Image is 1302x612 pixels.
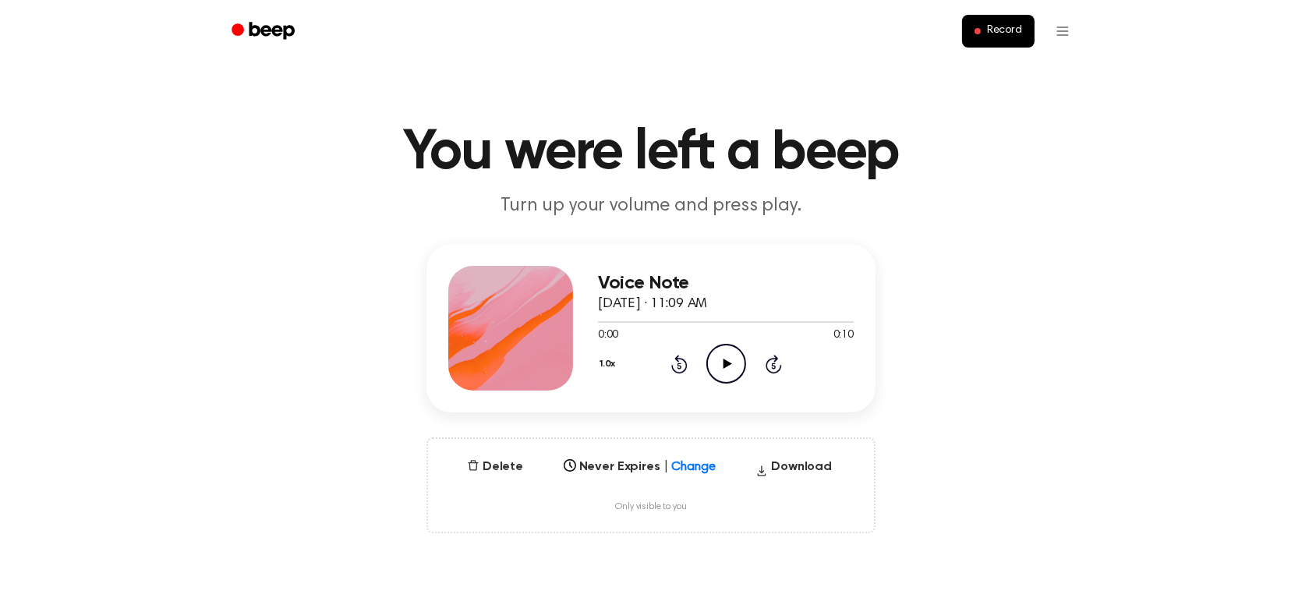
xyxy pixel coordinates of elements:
[46,124,285,149] button: Clip a selection (Select text first)
[71,155,122,168] span: Clip a block
[39,511,282,528] div: Destination
[71,180,143,193] span: Clip a screenshot
[71,105,141,118] span: Clip a bookmark
[46,99,285,124] button: Clip a bookmark
[616,501,687,513] span: Only visible to you
[189,220,273,239] span: Clear all and close
[598,351,621,377] button: 1.0x
[598,273,854,294] h3: Voice Note
[461,458,529,476] button: Delete
[352,193,950,219] p: Turn up your volume and press play.
[40,68,291,99] input: Untitled
[749,458,838,483] button: Download
[598,297,707,311] span: [DATE] · 11:09 AM
[46,149,285,174] button: Clip a block
[962,15,1035,48] button: Record
[71,130,208,143] span: Clip a selection (Select text first)
[74,21,102,34] span: xTiles
[221,16,309,47] a: Beep
[46,174,285,199] button: Clip a screenshot
[1044,12,1081,50] button: Open menu
[64,531,116,550] span: Inbox Panel
[252,125,1050,181] h1: You were left a beep
[598,327,618,344] span: 0:00
[833,327,854,344] span: 0:10
[987,24,1022,38] span: Record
